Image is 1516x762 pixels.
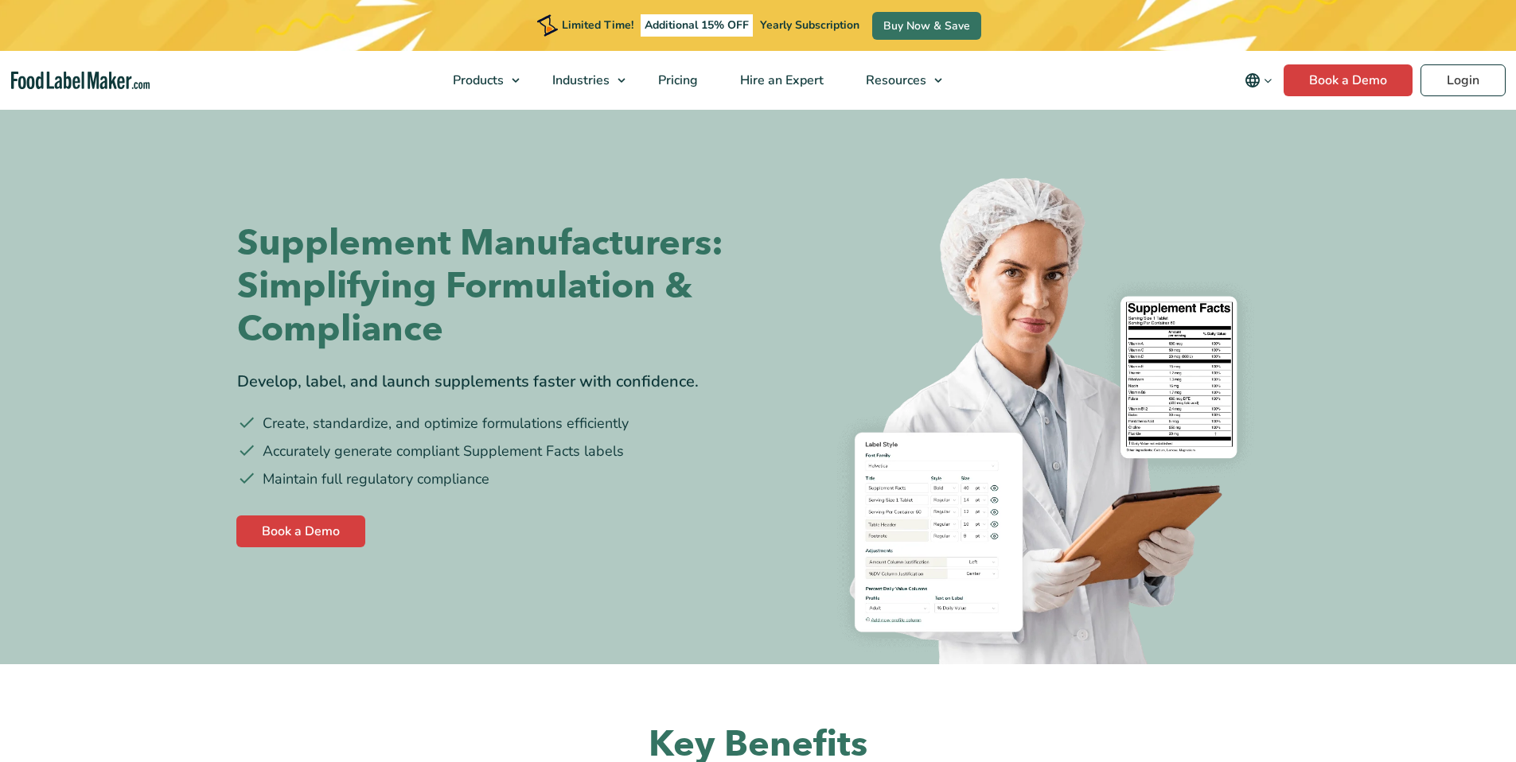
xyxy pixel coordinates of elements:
div: Develop, label, and launch supplements faster with confidence. [237,370,746,394]
li: Accurately generate compliant Supplement Facts labels [237,441,746,462]
span: Yearly Subscription [760,17,859,33]
span: Hire an Expert [735,72,825,89]
a: Buy Now & Save [872,12,981,40]
li: Maintain full regulatory compliance [237,468,746,490]
li: Create, standardize, and optimize formulations efficiently [237,413,746,434]
span: Limited Time! [562,17,633,33]
span: Pricing [653,72,700,89]
a: Hire an Expert [719,51,841,110]
a: Pricing [637,51,715,110]
span: Resources [861,72,928,89]
span: Products [448,72,505,89]
a: Products [432,51,528,110]
a: Industries [532,51,633,110]
a: Food Label Maker homepage [11,72,150,90]
h1: Supplement Manufacturers: Simplifying Formulation & Compliance [237,222,746,351]
a: Book a Demo [1284,64,1413,96]
span: Additional 15% OFF [641,14,753,37]
a: Book a Demo [236,515,365,547]
button: Change language [1233,64,1284,96]
a: Resources [845,51,950,110]
span: Industries [548,72,611,89]
a: Login [1421,64,1506,96]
